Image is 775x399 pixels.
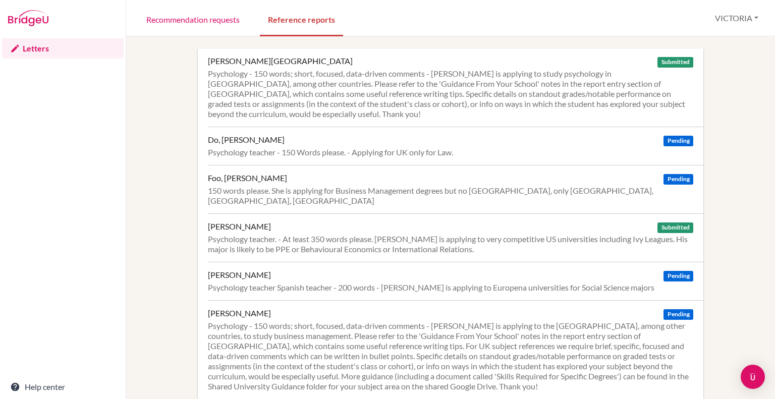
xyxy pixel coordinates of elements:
[663,309,693,320] span: Pending
[208,300,703,399] a: [PERSON_NAME] Pending Psychology - 150 words; short, focused, data-driven comments - [PERSON_NAME...
[208,147,693,157] div: Psychology teacher - 150 Words please. - Applying for UK only for Law.
[208,221,271,232] div: [PERSON_NAME]
[741,365,765,389] div: Open Intercom Messenger
[2,38,124,59] a: Letters
[208,48,703,127] a: [PERSON_NAME][GEOGRAPHIC_DATA] Submitted Psychology - 150 words; short, focused, data-driven comm...
[710,9,763,28] button: VICTORIA
[208,213,703,262] a: [PERSON_NAME] Submitted Psychology teacher. - At least 350 words please. [PERSON_NAME] is applyin...
[2,377,124,397] a: Help center
[208,165,703,213] a: Foo, [PERSON_NAME] Pending 150 words please. She is applying for Business Management degrees but ...
[8,10,48,26] img: Bridge-U
[208,270,271,280] div: [PERSON_NAME]
[657,57,693,68] span: Submitted
[208,308,271,318] div: [PERSON_NAME]
[208,262,703,300] a: [PERSON_NAME] Pending Psychology teacher Spanish teacher - 200 words - [PERSON_NAME] is applying ...
[208,234,693,254] div: Psychology teacher. - At least 350 words please. [PERSON_NAME] is applying to very competitive US...
[663,136,693,146] span: Pending
[663,174,693,185] span: Pending
[208,69,693,119] div: Psychology - 150 words; short, focused, data-driven comments - [PERSON_NAME] is applying to study...
[208,135,285,145] div: Do, [PERSON_NAME]
[208,56,353,66] div: [PERSON_NAME][GEOGRAPHIC_DATA]
[260,2,343,36] a: Reference reports
[657,222,693,233] span: Submitted
[138,2,248,36] a: Recommendation requests
[208,173,287,183] div: Foo, [PERSON_NAME]
[663,271,693,281] span: Pending
[208,127,703,165] a: Do, [PERSON_NAME] Pending Psychology teacher - 150 Words please. - Applying for UK only for Law.
[208,186,693,206] div: 150 words please. She is applying for Business Management degrees but no [GEOGRAPHIC_DATA], only ...
[208,321,693,391] div: Psychology - 150 words; short, focused, data-driven comments - [PERSON_NAME] is applying to the [...
[208,282,693,293] div: Psychology teacher Spanish teacher - 200 words - [PERSON_NAME] is applying to Europena universiti...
